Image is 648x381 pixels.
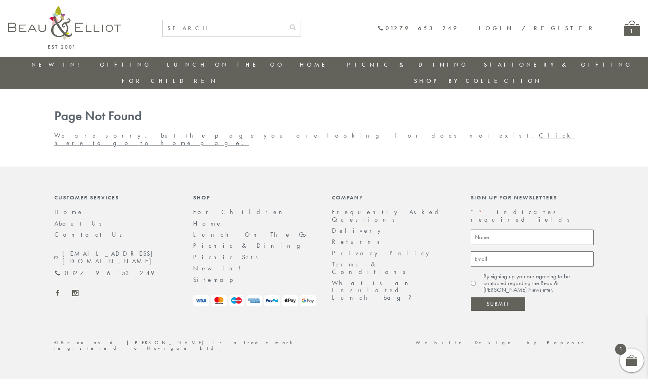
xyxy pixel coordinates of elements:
div: We are sorry, but the page you are looking for does not exist. [46,109,602,147]
a: Lunch On The Go [167,61,284,69]
input: Submit [471,297,525,311]
a: Gifting [100,61,151,69]
a: Contact Us [54,230,127,239]
img: payment-logos.png [193,295,316,306]
a: New in! [193,264,247,272]
a: New in! [31,61,84,69]
a: 01279 653 249 [378,25,459,32]
div: Company [332,194,455,201]
a: Returns [332,237,385,246]
h1: Page Not Found [54,109,594,124]
div: Sign up for newsletters [471,194,594,201]
a: Home [54,208,84,216]
a: Stationery & Gifting [484,61,633,69]
a: Frequently Asked Questions [332,208,443,223]
a: [EMAIL_ADDRESS][DOMAIN_NAME] [54,250,177,265]
input: SEARCH [163,20,285,36]
a: About Us [54,219,107,228]
label: By signing up you are agreeing to be contacted regarding the Beau & [PERSON_NAME] Newsletter. [483,273,594,294]
a: Picnic & Dining [347,61,468,69]
a: Picnic Sets [193,253,263,261]
a: Home [300,61,332,69]
a: Home [193,219,222,228]
div: Shop [193,194,316,201]
a: Website Design by Popcorn [416,339,594,346]
a: 01279 653 249 [54,270,154,277]
a: Login / Register [479,24,596,32]
a: Privacy Policy [332,249,433,257]
a: Lunch On The Go [193,230,311,239]
input: Name [471,230,594,245]
div: Customer Services [54,194,177,201]
a: Sitemap [193,276,244,284]
a: Picnic & Dining [193,241,308,250]
a: For Children [122,77,218,85]
div: ©Beau and [PERSON_NAME] is a trademark registered to Navigate Ltd. [46,340,324,351]
a: Click here to go to home page. [54,131,575,147]
p: " " indicates required fields [471,209,594,223]
a: 1 [624,21,640,36]
a: What is an Insulated Lunch bag? [332,279,418,302]
a: Terms & Conditions [332,260,411,276]
img: logo [8,6,121,49]
a: Shop by collection [414,77,542,85]
a: Delivery [332,226,385,235]
span: 1 [615,344,626,355]
input: Email [471,251,594,267]
a: For Children [193,208,288,216]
